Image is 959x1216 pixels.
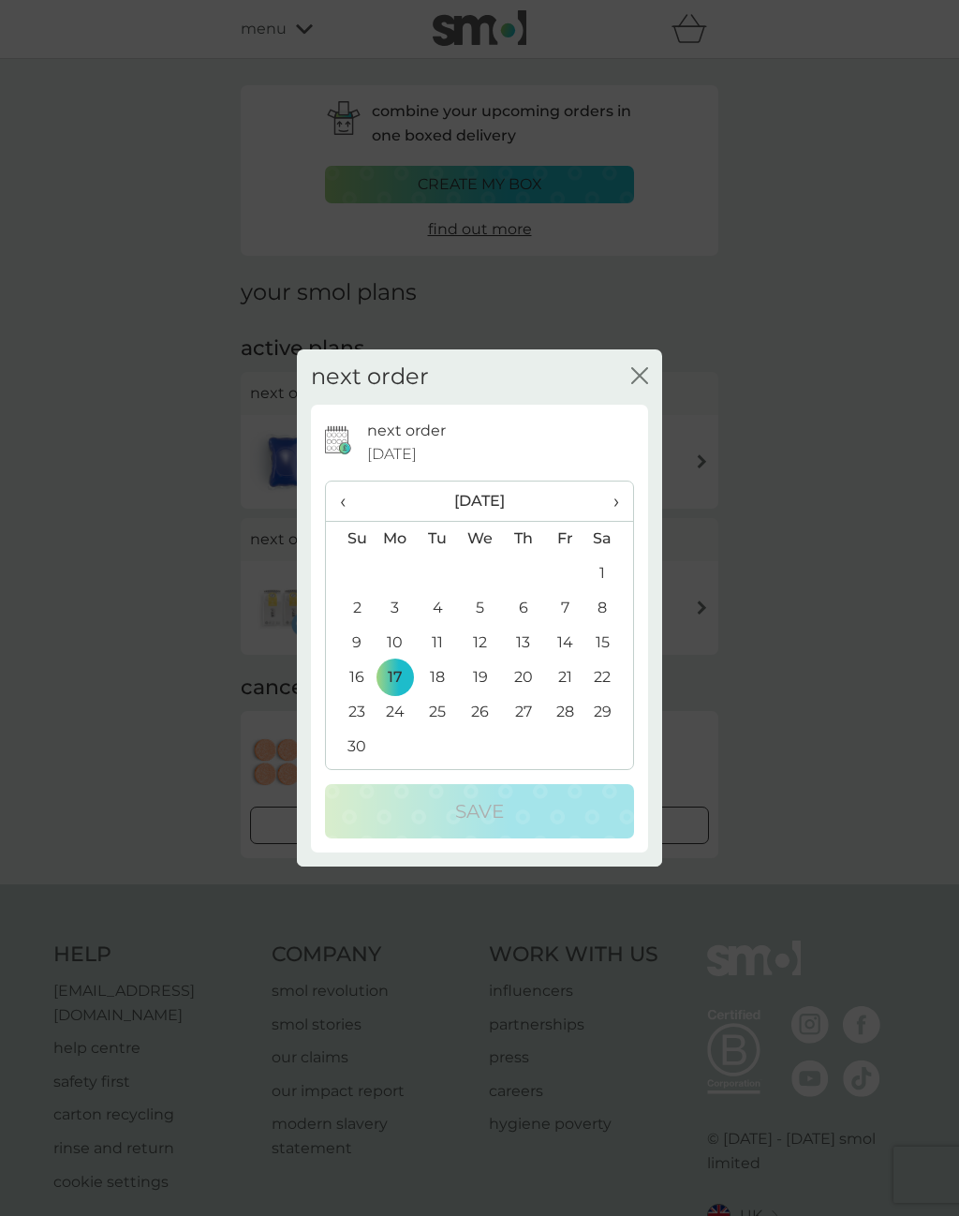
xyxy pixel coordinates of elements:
[417,591,459,626] td: 4
[586,591,633,626] td: 8
[502,591,544,626] td: 6
[374,695,417,730] td: 24
[544,695,586,730] td: 28
[631,367,648,387] button: close
[586,695,633,730] td: 29
[586,626,633,660] td: 15
[459,591,502,626] td: 5
[374,521,417,556] th: Mo
[502,521,544,556] th: Th
[326,730,374,764] td: 30
[586,521,633,556] th: Sa
[367,419,446,443] p: next order
[586,556,633,591] td: 1
[325,784,634,838] button: Save
[544,626,586,660] td: 14
[367,442,417,467] span: [DATE]
[544,591,586,626] td: 7
[502,660,544,695] td: 20
[455,796,504,826] p: Save
[417,695,459,730] td: 25
[459,660,502,695] td: 19
[340,482,360,521] span: ‹
[544,521,586,556] th: Fr
[502,626,544,660] td: 13
[326,626,374,660] td: 9
[459,521,502,556] th: We
[326,660,374,695] td: 16
[326,695,374,730] td: 23
[374,660,417,695] td: 17
[502,695,544,730] td: 27
[374,591,417,626] td: 3
[374,482,586,522] th: [DATE]
[586,660,633,695] td: 22
[311,363,429,391] h2: next order
[544,660,586,695] td: 21
[374,626,417,660] td: 10
[326,591,374,626] td: 2
[417,660,459,695] td: 18
[417,626,459,660] td: 11
[459,695,502,730] td: 26
[600,482,619,521] span: ›
[417,521,459,556] th: Tu
[326,521,374,556] th: Su
[459,626,502,660] td: 12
